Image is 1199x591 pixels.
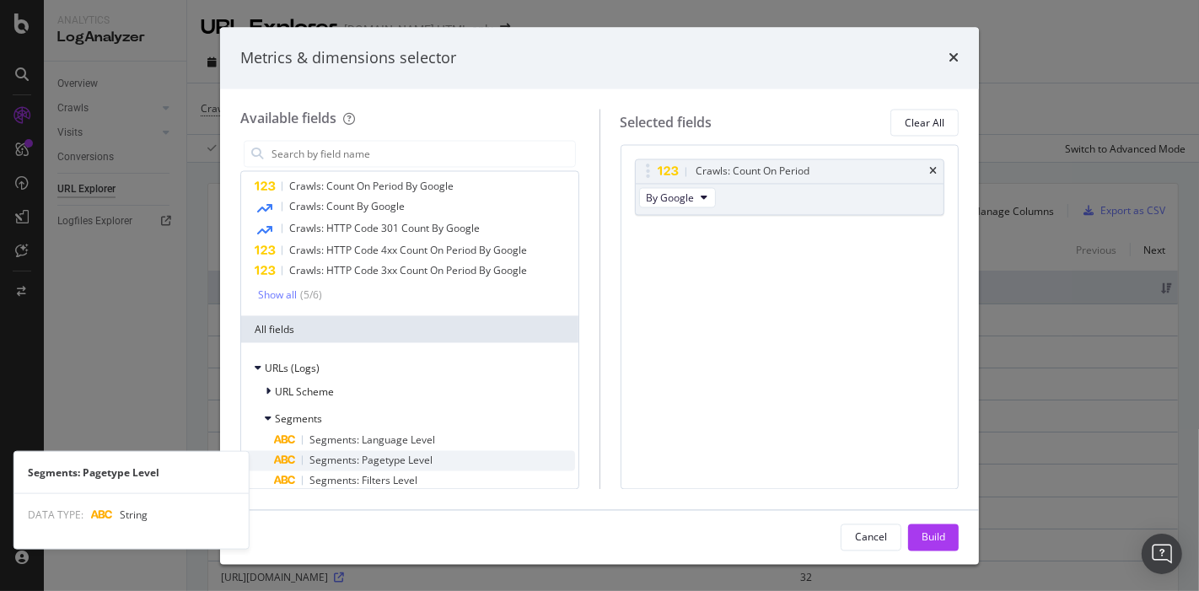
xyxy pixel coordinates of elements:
[905,116,944,130] div: Clear All
[855,529,887,544] div: Cancel
[275,384,334,399] span: URL Scheme
[922,529,945,544] div: Build
[309,433,435,448] span: Segments: Language Level
[220,27,979,564] div: modal
[1142,534,1182,574] div: Open Intercom Messenger
[265,361,320,375] span: URLs (Logs)
[890,110,959,137] button: Clear All
[289,222,480,236] span: Crawls: HTTP Code 301 Count By Google
[309,454,433,468] span: Segments: Pagetype Level
[289,244,527,258] span: Crawls: HTTP Code 4xx Count On Period By Google
[621,113,712,132] div: Selected fields
[258,289,297,301] div: Show all
[635,159,945,216] div: Crawls: Count On PeriodtimesBy Google
[289,180,454,194] span: Crawls: Count On Period By Google
[275,411,322,426] span: Segments
[929,167,937,177] div: times
[639,188,716,208] button: By Google
[240,110,336,128] div: Available fields
[289,264,527,278] span: Crawls: HTTP Code 3xx Count On Period By Google
[841,524,901,551] button: Cancel
[696,164,810,180] div: Crawls: Count On Period
[908,524,959,551] button: Build
[241,316,578,343] div: All fields
[949,47,959,69] div: times
[647,191,695,205] span: By Google
[309,474,417,488] span: Segments: Filters Level
[270,142,575,167] input: Search by field name
[297,288,322,303] div: ( 5 / 6 )
[289,200,405,214] span: Crawls: Count By Google
[240,47,456,69] div: Metrics & dimensions selector
[14,465,249,479] div: Segments: Pagetype Level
